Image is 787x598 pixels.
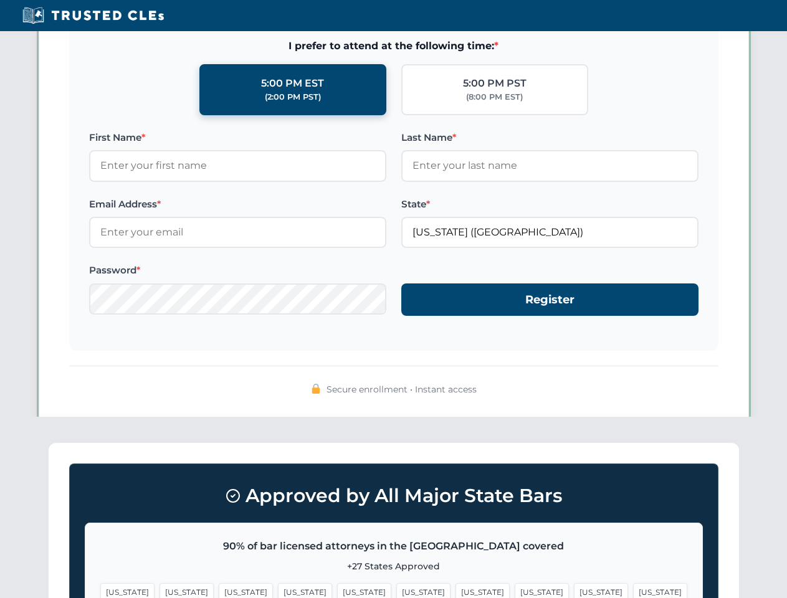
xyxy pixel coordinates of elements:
[100,538,687,554] p: 90% of bar licensed attorneys in the [GEOGRAPHIC_DATA] covered
[401,217,699,248] input: Arizona (AZ)
[265,91,321,103] div: (2:00 PM PST)
[89,197,386,212] label: Email Address
[89,263,386,278] label: Password
[261,75,324,92] div: 5:00 PM EST
[466,91,523,103] div: (8:00 PM EST)
[19,6,168,25] img: Trusted CLEs
[401,283,699,316] button: Register
[327,382,477,396] span: Secure enrollment • Instant access
[311,384,321,394] img: 🔒
[85,479,703,513] h3: Approved by All Major State Bars
[401,130,699,145] label: Last Name
[89,38,699,54] span: I prefer to attend at the following time:
[463,75,527,92] div: 5:00 PM PST
[401,197,699,212] label: State
[89,130,386,145] label: First Name
[401,150,699,181] input: Enter your last name
[100,559,687,573] p: +27 States Approved
[89,217,386,248] input: Enter your email
[89,150,386,181] input: Enter your first name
